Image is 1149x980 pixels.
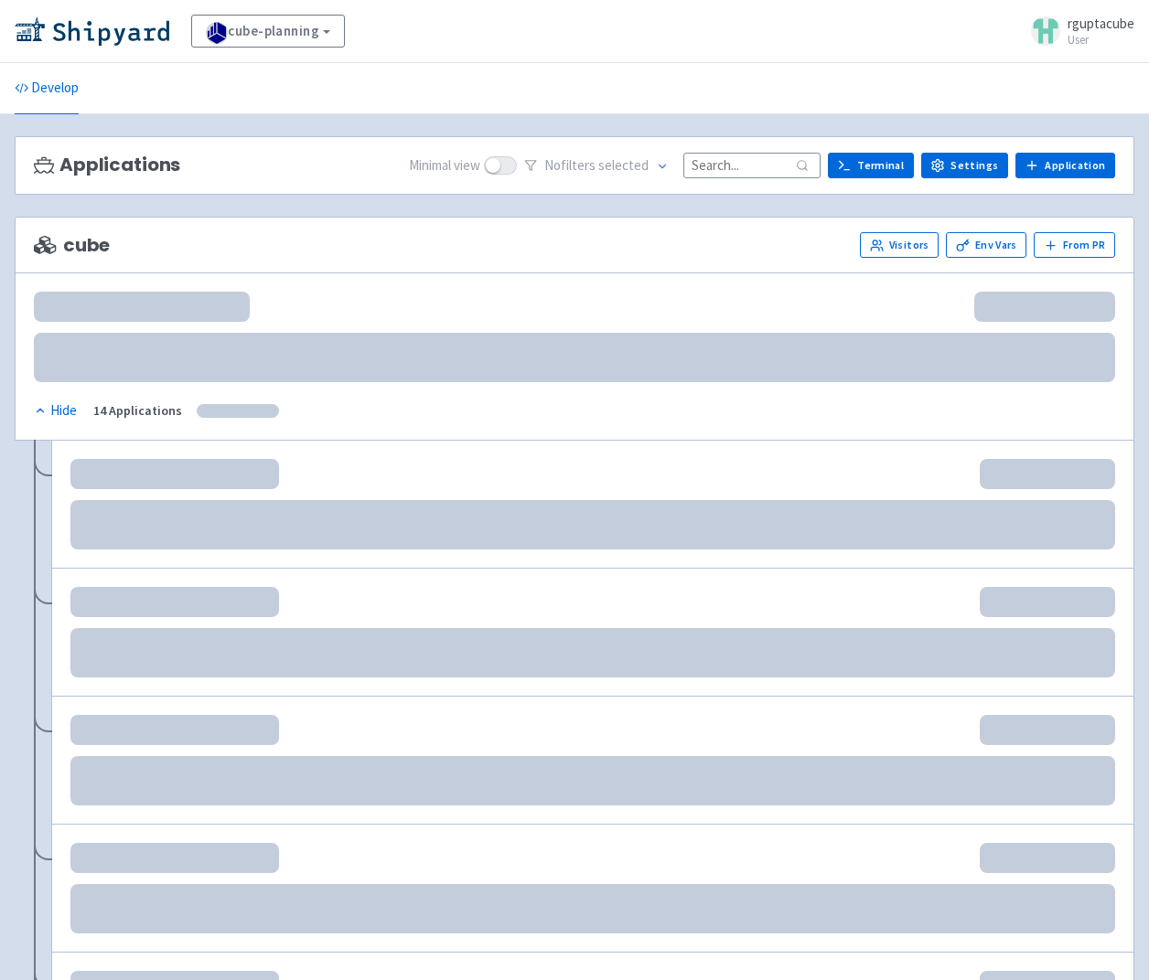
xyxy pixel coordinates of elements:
span: rguptacube [1068,15,1134,32]
small: User [1068,34,1134,46]
a: cube-planning [191,15,345,48]
span: selected [598,156,649,174]
h3: Applications [34,154,180,176]
span: Minimal view [409,155,480,176]
button: Hide [34,400,79,421]
img: Shipyard logo [15,16,169,46]
a: rguptacube User [1020,16,1134,46]
span: cube [34,235,110,256]
a: Settings [921,153,1008,178]
button: From PR [1034,232,1115,258]
div: 14 Applications [93,400,182,421]
div: Hide [34,400,77,421]
a: Env Vars [946,232,1026,258]
a: Visitors [860,232,939,258]
a: Application [1015,153,1115,178]
span: No filter s [544,155,649,176]
a: Terminal [828,153,914,178]
a: Develop [15,63,79,114]
input: Search... [683,153,821,177]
